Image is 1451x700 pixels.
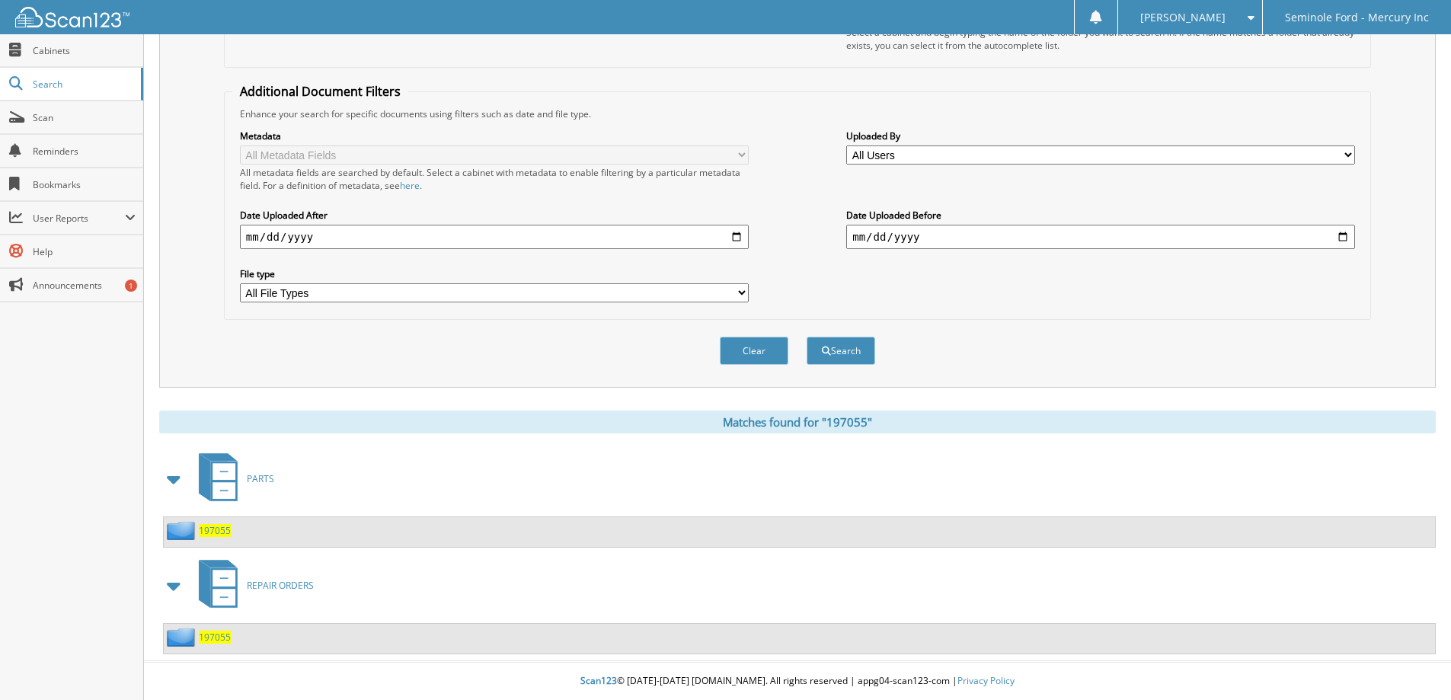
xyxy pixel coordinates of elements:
span: PARTS [247,472,274,485]
span: Scan [33,111,136,124]
span: Cabinets [33,44,136,57]
label: Uploaded By [846,129,1355,142]
label: Metadata [240,129,749,142]
button: Search [807,337,875,365]
div: All metadata fields are searched by default. Select a cabinet with metadata to enable filtering b... [240,166,749,192]
span: Seminole Ford - Mercury Inc [1285,13,1429,22]
label: File type [240,267,749,280]
a: 197055 [199,631,231,644]
div: 1 [125,280,137,292]
div: Enhance your search for specific documents using filters such as date and file type. [232,107,1363,120]
input: start [240,225,749,249]
span: [PERSON_NAME] [1140,13,1226,22]
a: PARTS [190,449,274,509]
a: Privacy Policy [957,674,1015,687]
img: folder2.png [167,628,199,647]
span: Reminders [33,145,136,158]
span: Bookmarks [33,178,136,191]
label: Date Uploaded Before [846,209,1355,222]
span: Search [33,78,133,91]
a: REPAIR ORDERS [190,555,314,615]
div: Matches found for "197055" [159,411,1436,433]
span: Announcements [33,279,136,292]
span: Scan123 [580,674,617,687]
img: folder2.png [167,521,199,540]
div: © [DATE]-[DATE] [DOMAIN_NAME]. All rights reserved | appg04-scan123-com | [144,663,1451,700]
a: here [400,179,420,192]
button: Clear [720,337,788,365]
legend: Additional Document Filters [232,83,408,100]
div: Select a cabinet and begin typing the name of the folder you want to search in. If the name match... [846,26,1355,52]
span: User Reports [33,212,125,225]
img: scan123-logo-white.svg [15,7,129,27]
span: Help [33,245,136,258]
iframe: Chat Widget [1375,627,1451,700]
span: REPAIR ORDERS [247,579,314,592]
a: 197055 [199,524,231,537]
input: end [846,225,1355,249]
label: Date Uploaded After [240,209,749,222]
